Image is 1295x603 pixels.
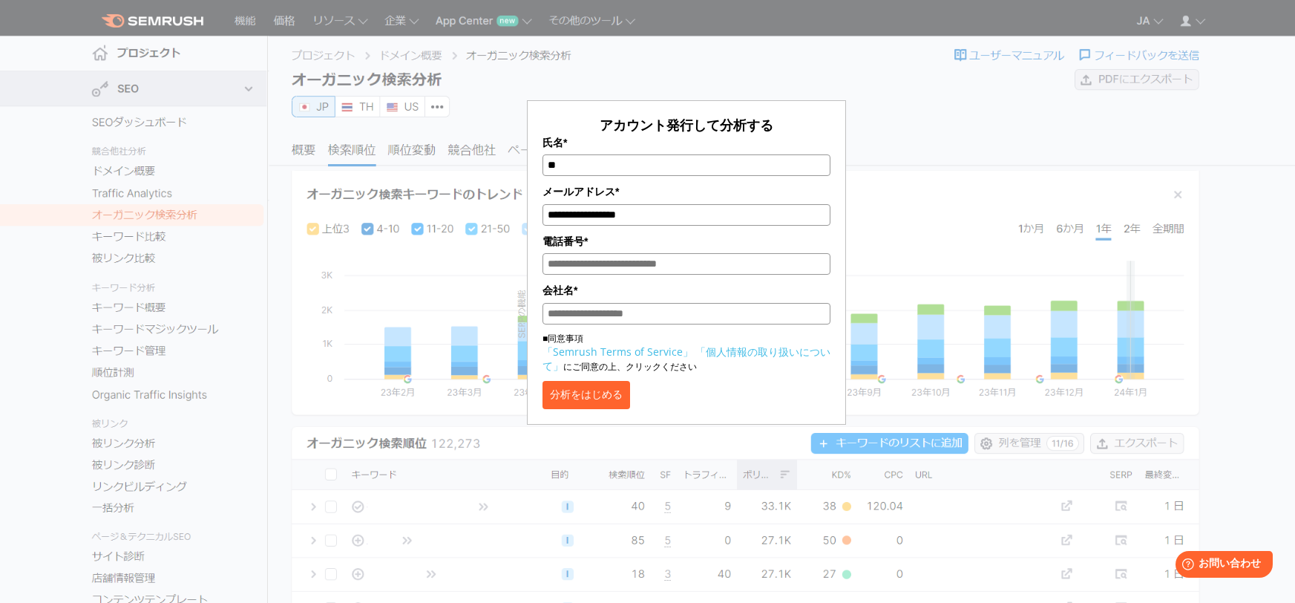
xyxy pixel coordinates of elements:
[542,381,630,409] button: 分析をはじめる
[542,345,693,359] a: 「Semrush Terms of Service」
[542,183,830,200] label: メールアドレス*
[600,116,773,134] span: アカウント発行して分析する
[542,233,830,250] label: 電話番号*
[542,332,830,374] p: ■同意事項 にご同意の上、クリックください
[1163,545,1279,587] iframe: Help widget launcher
[542,345,830,373] a: 「個人情報の取り扱いについて」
